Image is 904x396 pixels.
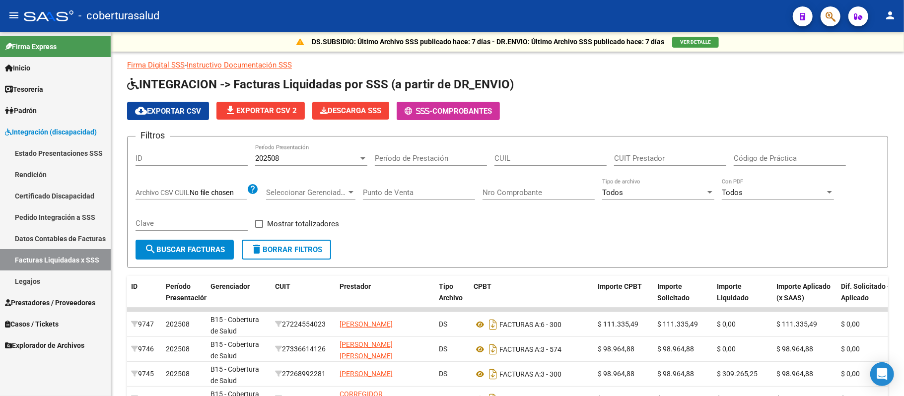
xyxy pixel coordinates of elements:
input: Archivo CSV CUIL [190,189,247,198]
div: 3 - 300 [474,366,590,382]
span: Archivo CSV CUIL [136,189,190,197]
span: $ 98.964,88 [776,345,813,353]
i: Descargar documento [487,317,499,332]
span: Descarga SSS [320,106,381,115]
span: Prestadores / Proveedores [5,297,95,308]
span: CPBT [474,282,491,290]
div: 6 - 300 [474,317,590,332]
span: [PERSON_NAME] [340,320,393,328]
span: 202508 [166,370,190,378]
span: DS [439,345,447,353]
div: 27268992281 [275,368,332,380]
span: 202508 [255,154,279,163]
button: VER DETALLE [672,37,719,48]
datatable-header-cell: Gerenciador [207,276,271,320]
span: Todos [602,188,623,197]
span: B15 - Cobertura de Salud [210,340,259,360]
span: Todos [722,188,743,197]
span: $ 111.335,49 [657,320,698,328]
mat-icon: menu [8,9,20,21]
span: B15 - Cobertura de Salud [210,316,259,335]
button: Exportar CSV 2 [216,102,305,120]
button: Exportar CSV [127,102,209,120]
span: $ 98.964,88 [598,370,634,378]
a: Instructivo Documentación SSS [187,61,292,69]
span: $ 0,00 [717,320,736,328]
span: Comprobantes [432,107,492,116]
span: DS [439,320,447,328]
span: FACTURAS A: [499,345,541,353]
span: Inicio [5,63,30,73]
div: 9745 [131,368,158,380]
button: -Comprobantes [397,102,500,120]
span: - [405,107,432,116]
mat-icon: delete [251,243,263,255]
span: CUIT [275,282,290,290]
div: Open Intercom Messenger [870,362,894,386]
button: Descarga SSS [312,102,389,120]
span: Prestador [340,282,371,290]
span: $ 0,00 [841,320,860,328]
span: Período Presentación [166,282,208,302]
span: Integración (discapacidad) [5,127,97,137]
span: Importe Liquidado [717,282,749,302]
span: $ 98.964,88 [776,370,813,378]
span: $ 98.964,88 [598,345,634,353]
mat-icon: cloud_download [135,105,147,117]
span: Borrar Filtros [251,245,322,254]
span: $ 0,00 [841,345,860,353]
datatable-header-cell: CUIT [271,276,336,320]
datatable-header-cell: Período Presentación [162,276,207,320]
span: Importe Aplicado (x SAAS) [776,282,831,302]
p: - [127,60,888,70]
mat-icon: help [247,183,259,195]
span: Mostrar totalizadores [267,218,339,230]
span: Importe CPBT [598,282,642,290]
span: Tipo Archivo [439,282,463,302]
div: 9747 [131,319,158,330]
span: Importe Solicitado [657,282,690,302]
span: Buscar Facturas [144,245,225,254]
datatable-header-cell: Importe Solicitado [653,276,713,320]
div: 3 - 574 [474,341,590,357]
span: INTEGRACION -> Facturas Liquidadas por SSS (a partir de DR_ENVIO) [127,77,514,91]
span: FACTURAS A: [499,321,541,329]
span: $ 98.964,88 [657,345,694,353]
span: DS [439,370,447,378]
span: - coberturasalud [78,5,159,27]
span: Exportar CSV [135,107,201,116]
div: 27224554023 [275,319,332,330]
span: Casos / Tickets [5,319,59,330]
datatable-header-cell: Importe CPBT [594,276,653,320]
div: 27336614126 [275,343,332,355]
span: Firma Express [5,41,57,52]
div: 9746 [131,343,158,355]
span: Tesorería [5,84,43,95]
datatable-header-cell: Tipo Archivo [435,276,470,320]
span: Dif. Solicitado - Aplicado [841,282,890,302]
p: DS.SUBSIDIO: Último Archivo SSS publicado hace: 7 días - DR.ENVIO: Último Archivo SSS publicado h... [312,36,664,47]
mat-icon: file_download [224,104,236,116]
span: B15 - Cobertura de Salud [210,365,259,385]
span: $ 111.335,49 [776,320,817,328]
span: FACTURAS A: [499,370,541,378]
span: $ 111.335,49 [598,320,638,328]
span: $ 309.265,25 [717,370,758,378]
span: ID [131,282,138,290]
span: 202508 [166,320,190,328]
i: Descargar documento [487,341,499,357]
datatable-header-cell: Importe Aplicado (x SAAS) [772,276,837,320]
h3: Filtros [136,129,170,142]
button: Buscar Facturas [136,240,234,260]
datatable-header-cell: Dif. Solicitado - Aplicado [837,276,902,320]
span: Exportar CSV 2 [224,106,297,115]
span: [PERSON_NAME] [PERSON_NAME] [340,340,393,360]
span: $ 98.964,88 [657,370,694,378]
datatable-header-cell: Prestador [336,276,435,320]
span: Explorador de Archivos [5,340,84,351]
span: Gerenciador [210,282,250,290]
span: 202508 [166,345,190,353]
i: Descargar documento [487,366,499,382]
span: $ 0,00 [841,370,860,378]
span: VER DETALLE [680,39,711,45]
